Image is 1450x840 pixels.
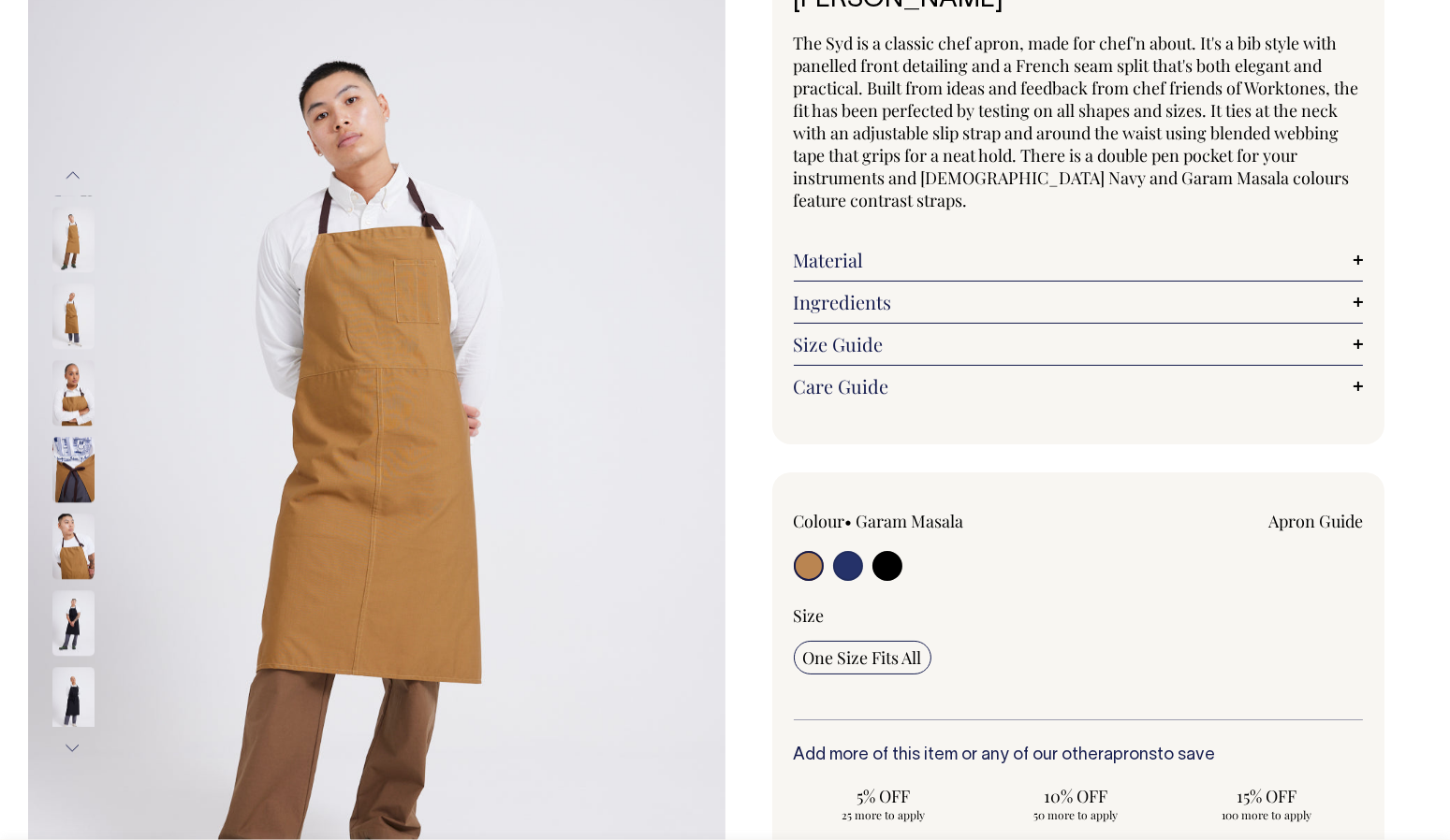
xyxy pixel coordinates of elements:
label: Garam Masala [857,510,964,532]
input: One Size Fits All [794,641,931,674]
input: 15% OFF 100 more to apply [1177,779,1357,828]
input: 5% OFF 25 more to apply [794,779,974,828]
img: garam-masala [52,284,95,350]
img: garam-masala [52,514,95,580]
img: garam-masala [52,361,95,427]
a: Ingredients [794,291,1364,313]
span: 50 more to apply [994,807,1156,822]
span: One Size Fits All [803,646,922,669]
span: 100 more to apply [1186,807,1348,822]
img: black [52,591,95,657]
a: Apron Guide [1268,510,1363,532]
span: • [845,510,853,532]
button: Next [59,728,87,770]
a: Size Guide [794,333,1364,355]
span: 10% OFF [994,785,1156,807]
img: black [52,668,95,733]
input: 10% OFF 50 more to apply [985,779,1165,828]
img: garam-masala [52,438,95,503]
div: Size [794,604,1364,627]
span: 25 more to apply [803,807,965,822]
a: Material [794,249,1364,271]
span: 15% OFF [1186,785,1348,807]
h6: Add more of this item or any of our other to save [794,746,1364,765]
img: garam-masala [52,208,95,273]
a: aprons [1105,747,1158,763]
button: Previous [59,154,87,196]
a: Care Guide [794,375,1364,398]
span: 5% OFF [803,785,965,807]
span: The Syd is a classic chef apron, made for chef'n about. It's a bib style with panelled front deta... [794,32,1359,211]
div: Colour [794,510,1021,532]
